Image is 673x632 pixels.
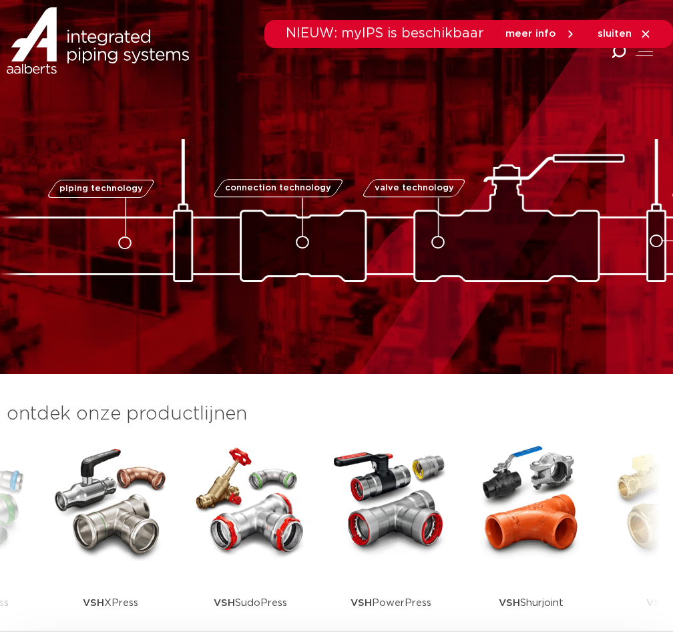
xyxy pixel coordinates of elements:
[499,598,520,608] strong: VSH
[598,28,652,40] a: sluiten
[598,29,632,39] span: sluiten
[226,184,332,192] span: connection technology
[83,598,104,608] strong: VSH
[646,598,668,608] strong: VSH
[286,27,484,40] span: NIEUW: myIPS is beschikbaar
[214,598,235,608] strong: VSH
[7,401,640,428] h3: ontdek onze productlijnen
[505,29,556,39] span: meer info
[351,598,372,608] strong: VSH
[505,28,576,40] a: meer info
[374,184,453,192] span: valve technology
[59,184,142,193] span: piping technology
